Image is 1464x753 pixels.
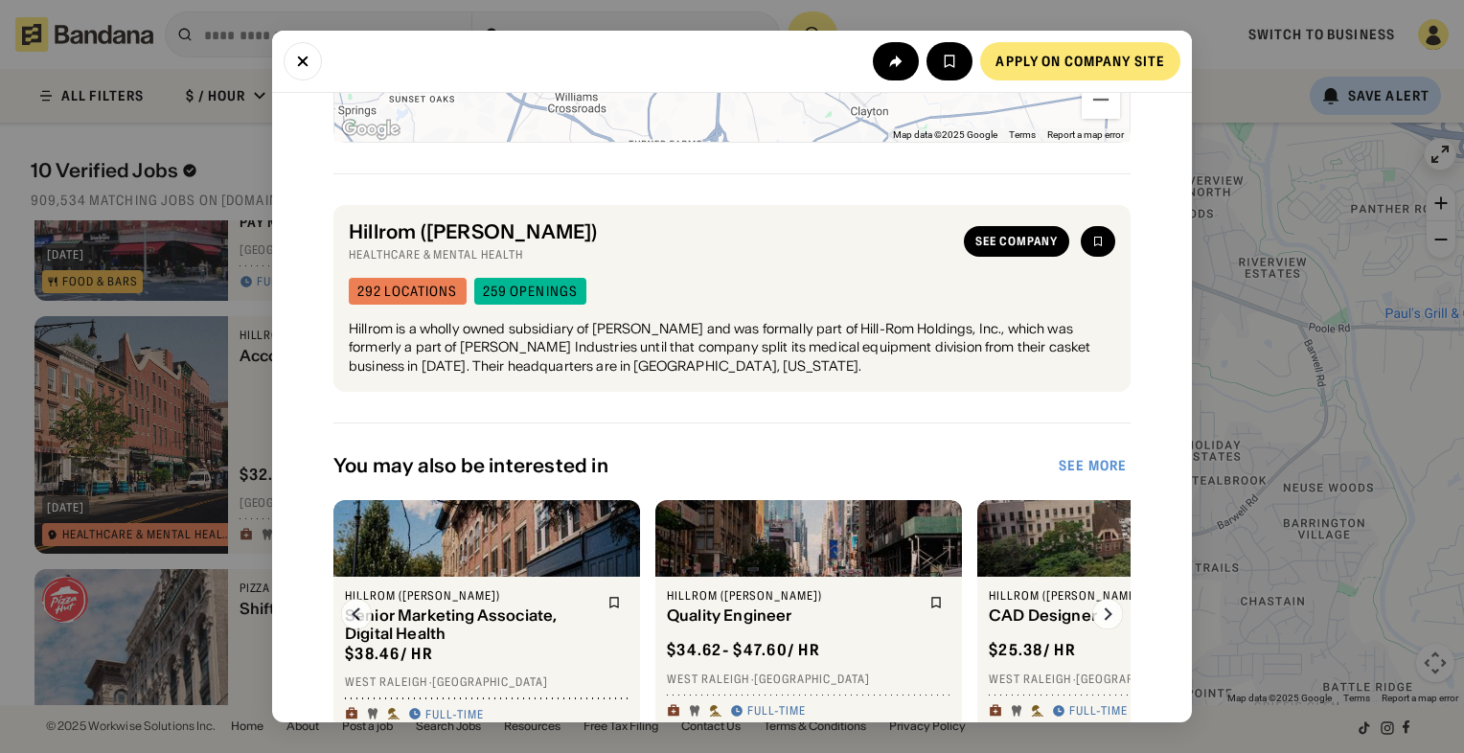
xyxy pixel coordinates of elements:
div: Healthcare & Mental Health [349,247,952,262]
div: Quality Engineer [667,606,918,625]
a: Open this area in Google Maps (opens a new window) [339,117,402,142]
img: Right Arrow [1092,599,1123,629]
div: Hillrom is a wholly owned subsidiary of [PERSON_NAME] and was formally part of Hill-Rom Holdings,... [349,320,1115,376]
button: Close [284,42,322,80]
div: Apply on company site [995,55,1165,68]
div: West Raleigh · [GEOGRAPHIC_DATA] [345,674,629,690]
div: $ 25.38 / hr [989,640,1076,660]
img: Google [339,117,402,142]
a: Terms (opens in new tab) [1009,129,1036,140]
div: Full-time [1069,703,1128,719]
div: Full-time [747,703,806,719]
div: 292 locations [357,285,458,298]
div: You may also be interested in [333,454,1055,477]
div: $ 38.46 / hr [345,644,433,664]
div: CAD Designer [989,606,1240,625]
button: Zoom out [1082,80,1120,119]
span: Map data ©2025 Google [893,129,997,140]
div: Hillrom ([PERSON_NAME]) [349,220,952,243]
a: Report a map error [1047,129,1124,140]
img: Left Arrow [341,599,372,629]
div: $ 34.62 - $47.60 / hr [667,640,820,660]
div: See more [1059,459,1127,472]
div: Full-time [425,707,484,722]
div: West Raleigh · [GEOGRAPHIC_DATA] [667,672,950,687]
div: Hillrom ([PERSON_NAME]) [989,588,1240,604]
div: Hillrom ([PERSON_NAME]) [345,588,596,604]
div: Hillrom ([PERSON_NAME]) [667,588,918,604]
div: Senior Marketing Associate, Digital Health [345,606,596,643]
div: West Raleigh · [GEOGRAPHIC_DATA] [989,672,1272,687]
div: See company [975,236,1058,247]
div: 259 openings [483,285,578,298]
